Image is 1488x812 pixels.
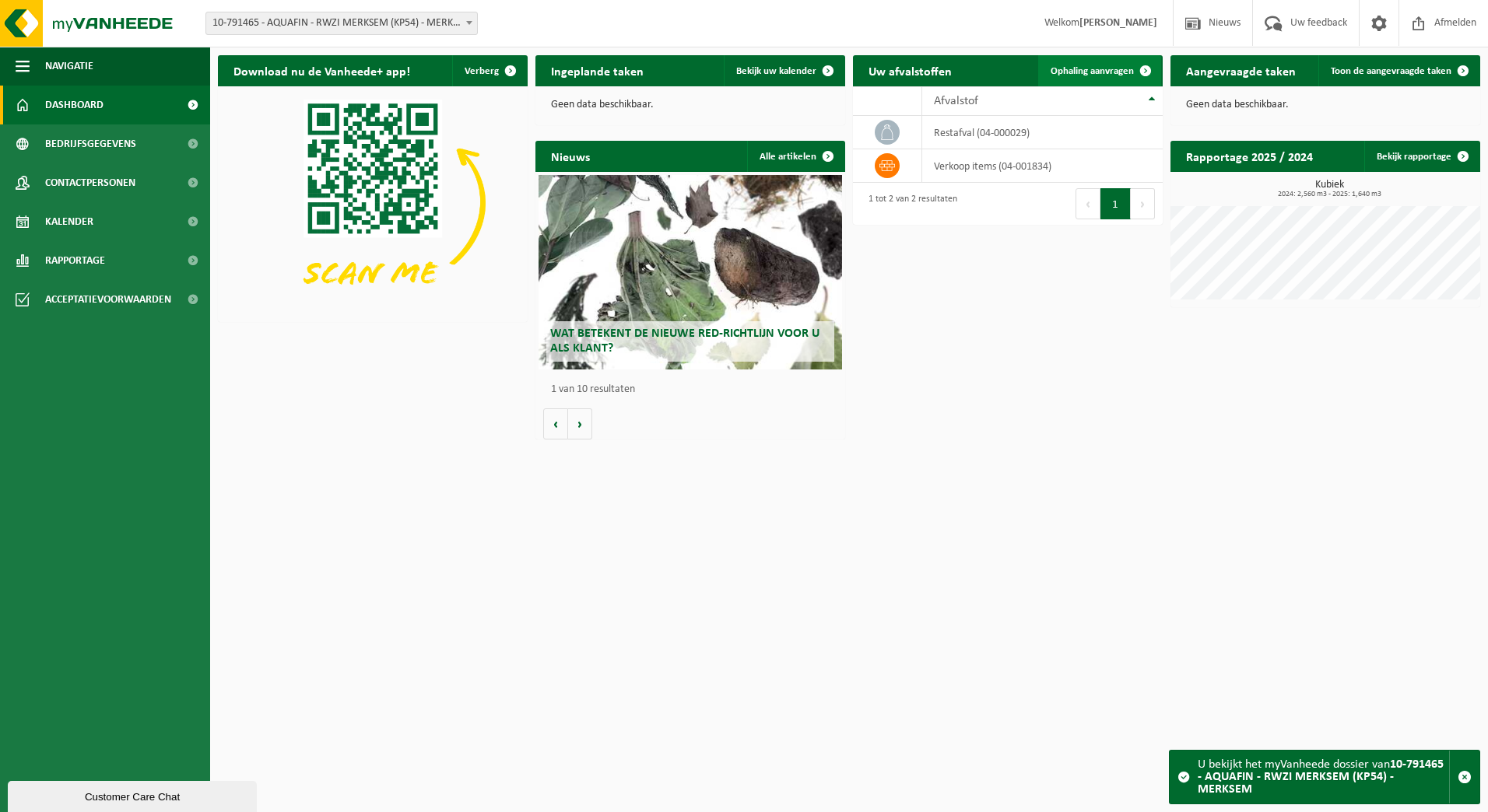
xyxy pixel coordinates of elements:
button: Vorige [543,408,568,439]
a: Ophaling aanvragen [1038,55,1161,86]
strong: 10-791465 - AQUAFIN - RWZI MERKSEM (KP54) - MERKSEM [1198,758,1444,796]
a: Toon de aangevraagde taken [1318,55,1479,86]
h3: Kubiek [1178,180,1480,198]
span: Ophaling aanvragen [1051,66,1134,76]
span: 10-791465 - AQUAFIN - RWZI MERKSEM (KP54) - MERKSEM [205,12,478,35]
button: Previous [1076,188,1100,219]
button: Volgende [568,408,592,439]
a: Bekijk uw kalender [724,55,844,86]
span: Contactpersonen [45,163,135,202]
span: Acceptatievoorwaarden [45,280,171,319]
div: 1 tot 2 van 2 resultaten [861,187,957,221]
img: Download de VHEPlus App [218,86,528,319]
h2: Aangevraagde taken [1170,55,1311,86]
h2: Ingeplande taken [535,55,659,86]
td: restafval (04-000029) [922,116,1163,149]
span: Navigatie [45,47,93,86]
span: Verberg [465,66,499,76]
span: Wat betekent de nieuwe RED-richtlijn voor u als klant? [550,327,819,355]
a: Alle artikelen [747,141,844,172]
span: Afvalstof [934,95,978,107]
h2: Nieuws [535,141,605,171]
span: 10-791465 - AQUAFIN - RWZI MERKSEM (KP54) - MERKSEM [206,12,477,34]
p: Geen data beschikbaar. [1186,100,1465,110]
div: U bekijkt het myVanheede dossier van [1198,751,1449,803]
a: Bekijk rapportage [1364,141,1479,172]
a: Wat betekent de nieuwe RED-richtlijn voor u als klant? [539,175,842,369]
span: Kalender [45,202,93,241]
span: Bekijk uw kalender [736,66,816,76]
button: Verberg [452,55,526,86]
span: 2024: 2,560 m3 - 2025: 1,640 m3 [1178,191,1480,198]
td: verkoop items (04-001834) [922,149,1163,183]
span: Dashboard [45,86,104,124]
iframe: chat widget [8,778,260,812]
button: Next [1131,188,1155,219]
span: Bedrijfsgegevens [45,124,136,163]
h2: Download nu de Vanheede+ app! [218,55,426,86]
h2: Rapportage 2025 / 2024 [1170,141,1328,171]
span: Rapportage [45,241,105,280]
strong: [PERSON_NAME] [1079,17,1157,29]
p: Geen data beschikbaar. [551,100,830,110]
button: 1 [1100,188,1131,219]
h2: Uw afvalstoffen [853,55,967,86]
p: 1 van 10 resultaten [551,384,837,395]
span: Toon de aangevraagde taken [1331,66,1451,76]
